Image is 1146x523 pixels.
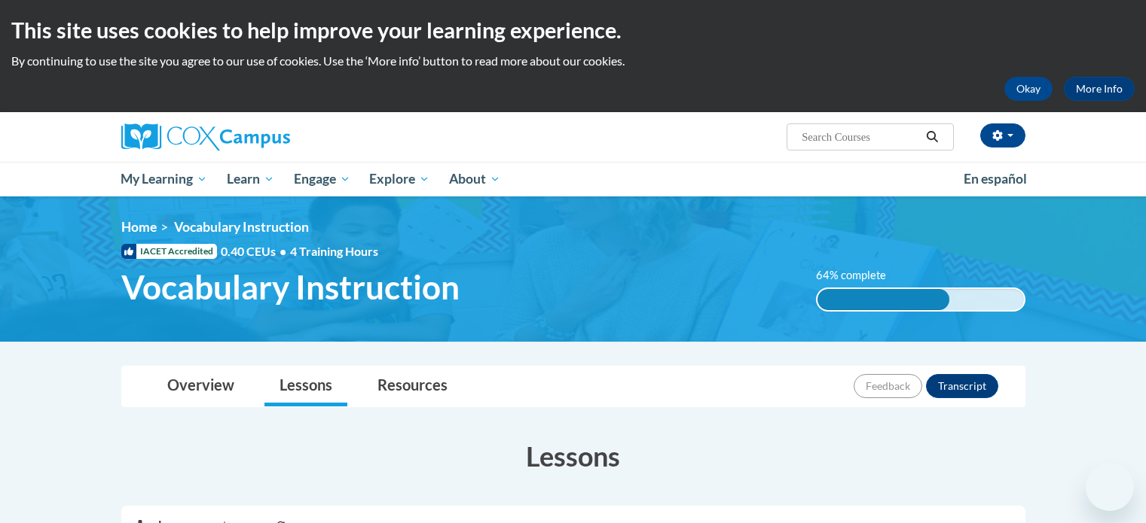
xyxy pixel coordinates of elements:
[854,374,922,398] button: Feedback
[294,170,350,188] span: Engage
[11,15,1135,45] h2: This site uses cookies to help improve your learning experience.
[121,170,207,188] span: My Learning
[362,366,463,406] a: Resources
[221,243,290,260] span: 0.40 CEUs
[152,366,249,406] a: Overview
[1004,77,1053,101] button: Okay
[112,162,218,196] a: My Learning
[369,170,429,188] span: Explore
[99,162,1048,196] div: Main menu
[284,162,360,196] a: Engage
[11,53,1135,69] p: By continuing to use the site you agree to our use of cookies. Use the ‘More info’ button to read...
[926,374,998,398] button: Transcript
[816,267,903,284] label: 64% complete
[217,162,284,196] a: Learn
[174,219,309,235] span: Vocabulary Instruction
[449,170,500,188] span: About
[964,171,1027,187] span: En español
[817,289,949,310] div: 64% complete
[121,219,157,235] a: Home
[121,123,290,151] img: Cox Campus
[954,163,1037,195] a: En español
[280,244,286,258] span: •
[121,244,217,259] span: IACET Accredited
[359,162,439,196] a: Explore
[439,162,510,196] a: About
[290,244,378,258] span: 4 Training Hours
[1064,77,1135,101] a: More Info
[227,170,274,188] span: Learn
[121,123,408,151] a: Cox Campus
[1086,463,1134,511] iframe: Button to launch messaging window
[921,128,943,146] button: Search
[800,128,921,146] input: Search Courses
[121,437,1025,475] h3: Lessons
[980,123,1025,147] button: Account Settings
[264,366,347,406] a: Lessons
[121,267,460,307] span: Vocabulary Instruction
